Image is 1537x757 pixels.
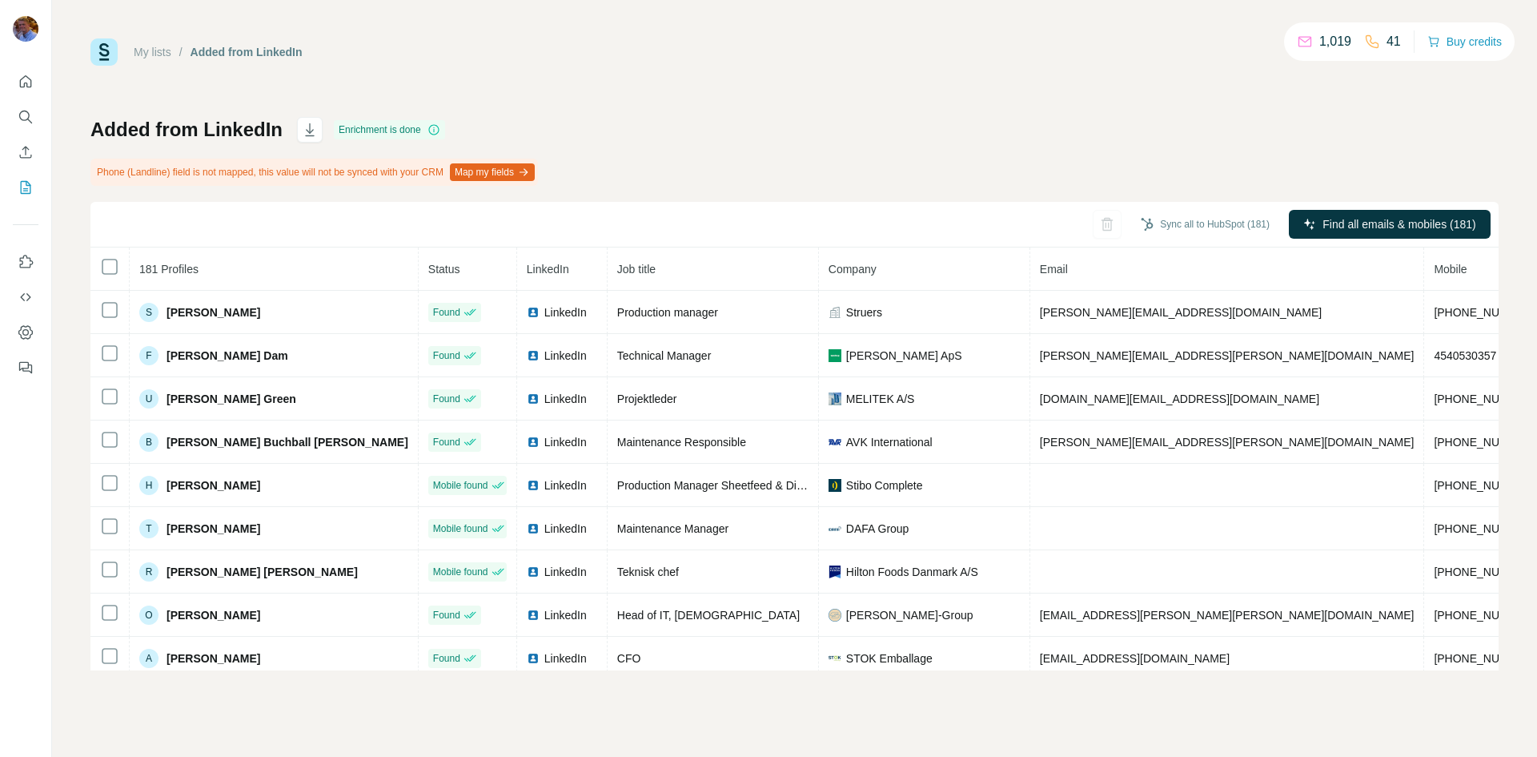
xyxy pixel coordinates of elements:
[167,391,296,407] span: [PERSON_NAME] Green
[167,434,408,450] span: [PERSON_NAME] Buchball [PERSON_NAME]
[433,348,460,363] span: Found
[13,67,38,96] button: Quick start
[90,38,118,66] img: Surfe Logo
[1434,306,1535,319] span: [PHONE_NUMBER]
[139,433,159,452] div: B
[617,609,800,622] span: Head of IT, [DEMOGRAPHIC_DATA]
[544,650,587,666] span: LinkedIn
[90,117,283,143] h1: Added from LinkedIn
[527,652,540,665] img: LinkedIn logo
[433,305,460,320] span: Found
[433,651,460,666] span: Found
[544,304,587,320] span: LinkedIn
[1040,652,1230,665] span: [EMAIL_ADDRESS][DOMAIN_NAME]
[544,348,587,364] span: LinkedIn
[829,566,841,578] img: company-logo
[13,138,38,167] button: Enrich CSV
[1434,393,1535,405] span: [PHONE_NUMBER]
[846,521,909,537] span: DAFA Group
[1040,306,1322,319] span: [PERSON_NAME][EMAIL_ADDRESS][DOMAIN_NAME]
[1040,436,1415,449] span: [PERSON_NAME][EMAIL_ADDRESS][PERSON_NAME][DOMAIN_NAME]
[617,349,712,362] span: Technical Manager
[1434,609,1535,622] span: [PHONE_NUMBER]
[139,606,159,625] div: O
[846,304,882,320] span: Struers
[1434,436,1535,449] span: [PHONE_NUMBER]
[13,173,38,202] button: My lists
[846,477,923,493] span: Stibo Complete
[527,479,540,492] img: LinkedIn logo
[1040,609,1415,622] span: [EMAIL_ADDRESS][PERSON_NAME][PERSON_NAME][DOMAIN_NAME]
[617,522,728,535] span: Maintenance Manager
[617,479,844,492] span: Production Manager Sheetfeed & Digital Print
[846,434,933,450] span: AVK International
[846,564,978,580] span: Hilton Foods Danmark A/S
[179,44,183,60] li: /
[167,607,260,623] span: [PERSON_NAME]
[544,477,587,493] span: LinkedIn
[617,652,641,665] span: CFO
[1130,212,1281,236] button: Sync all to HubSpot (181)
[13,283,38,312] button: Use Surfe API
[433,435,460,449] span: Found
[617,436,746,449] span: Maintenance Responsible
[829,522,841,535] img: company-logo
[1427,30,1502,53] button: Buy credits
[191,44,303,60] div: Added from LinkedIn
[433,608,460,622] span: Found
[139,519,159,538] div: T
[433,565,488,579] span: Mobile found
[846,348,962,364] span: [PERSON_NAME] ApS
[167,304,260,320] span: [PERSON_NAME]
[167,348,288,364] span: [PERSON_NAME] Dam
[13,248,38,276] button: Use Surfe on LinkedIn
[139,649,159,668] div: A
[527,306,540,319] img: LinkedIn logo
[1434,652,1535,665] span: [PHONE_NUMBER]
[433,392,460,406] span: Found
[527,436,540,449] img: LinkedIn logo
[527,263,569,276] span: LinkedIn
[1434,349,1496,362] span: 4540530357
[139,263,199,276] span: 181 Profiles
[1322,216,1475,232] span: Find all emails & mobiles (181)
[167,564,358,580] span: [PERSON_NAME] [PERSON_NAME]
[433,521,488,536] span: Mobile found
[527,349,540,362] img: LinkedIn logo
[829,436,841,449] img: company-logo
[334,120,445,139] div: Enrichment is done
[90,159,538,186] div: Phone (Landline) field is not mapped, this value will not be synced with your CRM
[1040,393,1319,405] span: [DOMAIN_NAME][EMAIL_ADDRESS][DOMAIN_NAME]
[167,650,260,666] span: [PERSON_NAME]
[617,306,718,319] span: Production manager
[527,566,540,578] img: LinkedIn logo
[617,263,656,276] span: Job title
[527,393,540,405] img: LinkedIn logo
[829,393,841,405] img: company-logo
[1040,349,1415,362] span: [PERSON_NAME][EMAIL_ADDRESS][PERSON_NAME][DOMAIN_NAME]
[139,389,159,409] div: U
[1289,210,1491,239] button: Find all emails & mobiles (181)
[544,391,587,407] span: LinkedIn
[13,103,38,131] button: Search
[1434,479,1535,492] span: [PHONE_NUMBER]
[846,607,973,623] span: [PERSON_NAME]-Group
[829,263,877,276] span: Company
[428,263,460,276] span: Status
[13,318,38,347] button: Dashboard
[544,607,587,623] span: LinkedIn
[544,521,587,537] span: LinkedIn
[433,478,488,493] span: Mobile found
[139,562,159,582] div: R
[1434,566,1535,578] span: [PHONE_NUMBER]
[829,479,841,492] img: company-logo
[139,346,159,365] div: F
[527,609,540,622] img: LinkedIn logo
[527,522,540,535] img: LinkedIn logo
[13,16,38,42] img: Avatar
[846,391,915,407] span: MELITEK A/S
[1387,32,1401,51] p: 41
[617,393,677,405] span: Projektleder
[544,434,587,450] span: LinkedIn
[139,303,159,322] div: S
